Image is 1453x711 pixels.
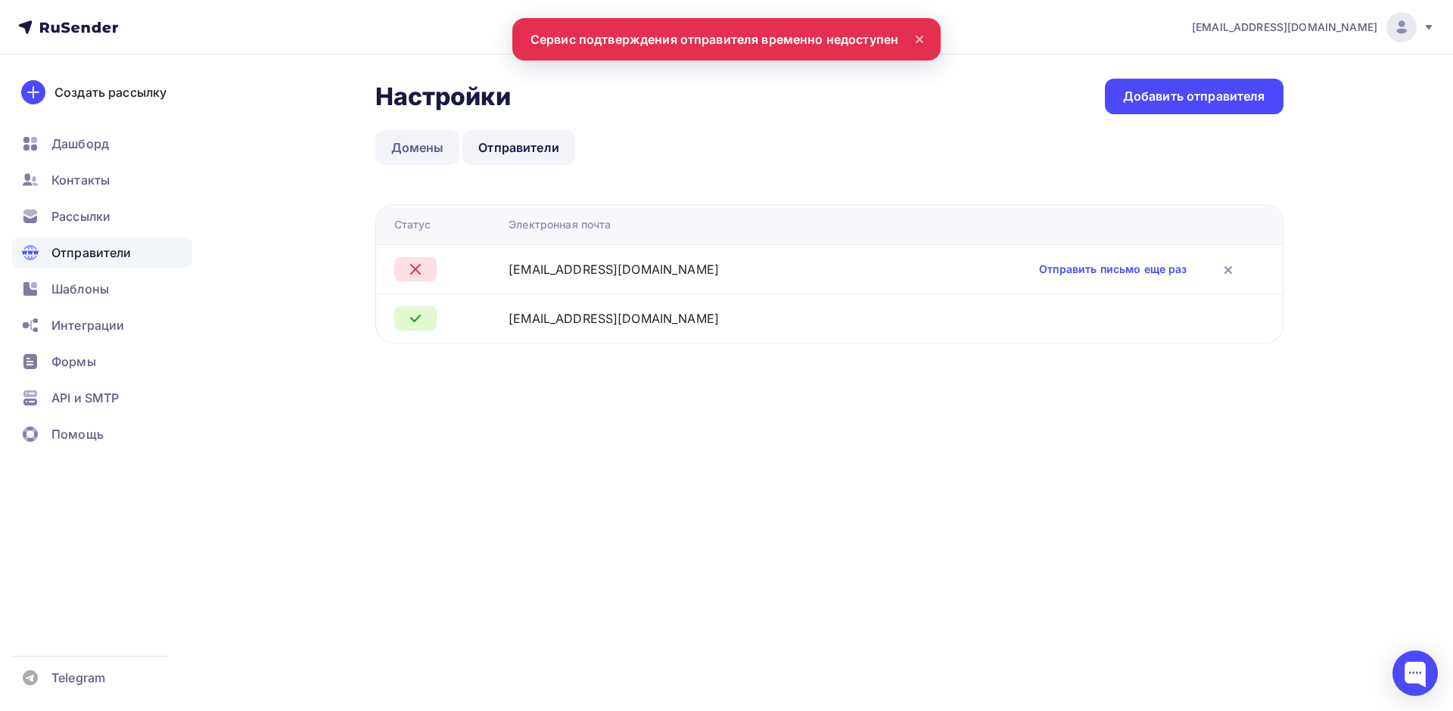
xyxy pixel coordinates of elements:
[51,207,110,225] span: Рассылки
[394,217,431,232] div: Статус
[51,352,96,371] span: Формы
[51,389,119,407] span: API и SMTP
[51,244,132,262] span: Отправители
[12,129,192,159] a: Дашборд
[1039,262,1187,277] a: Отправить письмо еще раз
[509,217,611,232] div: Электронная почта
[51,425,104,443] span: Помощь
[12,274,192,304] a: Шаблоны
[375,82,511,112] h2: Настройки
[51,316,124,334] span: Интеграции
[51,669,105,687] span: Telegram
[12,165,192,195] a: Контакты
[51,171,110,189] span: Контакты
[1192,12,1435,42] a: [EMAIL_ADDRESS][DOMAIN_NAME]
[51,280,109,298] span: Шаблоны
[1192,20,1377,35] span: [EMAIL_ADDRESS][DOMAIN_NAME]
[12,238,192,268] a: Отправители
[54,83,166,101] div: Создать рассылку
[12,201,192,231] a: Рассылки
[51,135,109,153] span: Дашборд
[509,260,719,278] div: [EMAIL_ADDRESS][DOMAIN_NAME]
[375,130,460,165] a: Домены
[12,346,192,377] a: Формы
[509,309,719,328] div: [EMAIL_ADDRESS][DOMAIN_NAME]
[462,130,575,165] a: Отправители
[1123,88,1265,105] div: Добавить отправителя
